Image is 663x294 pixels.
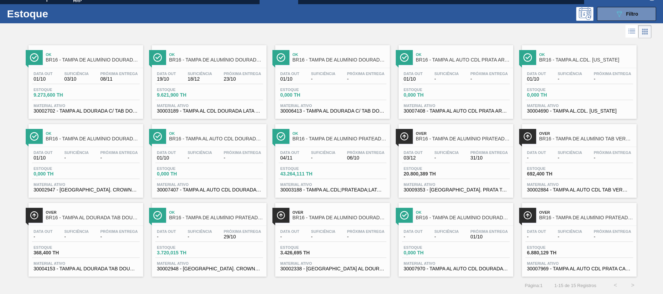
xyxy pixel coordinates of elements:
[34,266,138,271] span: 30004153 - TAMPA AL DOURADA TAB DOURADO CDL CANPACK
[23,40,147,119] a: ÍconeOkBR16 - TAMPA DE ALUMÍNIO DOURADA TAB DOURADOData out01/10Suficiência03/10Próxima Entrega08...
[404,266,508,271] span: 30007970 - TAMPA AL AUTO CDL DOURADA CANPACK
[527,72,546,76] span: Data out
[594,155,631,161] span: -
[34,234,53,239] span: -
[153,132,162,141] img: Ícone
[169,57,263,63] span: BR16 - TAMPA DE ALUMÍNIO DOURADA BALL CDL
[157,166,206,171] span: Estoque
[34,171,82,177] span: 0,000 TH
[30,211,39,220] img: Ícone
[527,104,631,108] span: Material ativo
[527,155,546,161] span: -
[527,92,576,98] span: 0,000 TH
[539,215,633,220] span: BR16 - TAMPA DE ALUMÍNIO PRATEADA CANPACK CDL
[224,76,261,82] span: 23/10
[404,166,452,171] span: Estoque
[34,187,138,193] span: 30002947 - TAMPA AL. CROWN; DOURADA; ISE
[157,187,261,193] span: 30007407 - TAMPA AL AUTO CDL DOURADA ARDAGH
[558,72,582,76] span: Suficiência
[157,250,206,255] span: 3.720,015 TH
[527,266,631,271] span: 30007969 - TAMPA AL AUTO CDL PRATA CANPACK
[277,53,285,62] img: Ícone
[523,211,532,220] img: Ícone
[64,76,89,82] span: 03/10
[527,261,631,266] span: Material ativo
[393,40,517,119] a: ÍconeOkBR16 - TAMPA AL AUTO CDL PRATA ARDAGHData out01/10Suficiência-Próxima Entrega-Estoque0,000...
[517,40,640,119] a: ÍconeOkBR16 - TAMPA AL.CDL. [US_STATE]Data out01/10Suficiência-Próxima Entrega-Estoque0,000 THMat...
[404,92,452,98] span: 0,000 TH
[157,261,261,266] span: Material ativo
[527,187,631,193] span: 30002884 - TAMPA AL AUTO CDL TAB VERM CANPACK
[594,150,631,155] span: Próxima Entrega
[280,88,329,92] span: Estoque
[434,229,459,234] span: Suficiência
[224,155,261,161] span: -
[470,234,508,239] span: 01/10
[434,150,459,155] span: Suficiência
[558,76,582,82] span: -
[434,76,459,82] span: -
[34,108,138,114] span: 30002702 - TAMPA AL DOURADA C/ TAB DOURADO
[224,150,261,155] span: Próxima Entrega
[169,210,263,214] span: Ok
[157,150,176,155] span: Data out
[34,92,82,98] span: 9.273,600 TH
[169,136,263,141] span: BR16 - TAMPA AL AUTO CDL DOURADA ARDAGH
[224,229,261,234] span: Próxima Entrega
[224,72,261,76] span: Próxima Entrega
[34,88,82,92] span: Estoque
[558,234,582,239] span: -
[46,215,140,220] span: BR16 - TAMPA AL DOURADA TAB DOURADA CANPACK CDL
[153,211,162,220] img: Ícone
[270,198,393,277] a: ÍconeOverBR16 - TAMPA DE ALUMÍNIO DOURADA TAB DOURADO CROWNData out-Suficiência-Próxima Entrega-E...
[527,76,546,82] span: 01/10
[607,277,624,294] button: <
[416,52,510,57] span: Ok
[46,136,140,141] span: BR16 - TAMPA DE ALUMÍNIO DOURADA CROWN ISE
[470,229,508,234] span: Próxima Entrega
[34,166,82,171] span: Estoque
[576,7,594,21] div: Pogramando: nenhum usuário selecionado
[434,155,459,161] span: -
[100,72,138,76] span: Próxima Entrega
[34,261,138,266] span: Material ativo
[293,215,386,220] span: BR16 - TAMPA DE ALUMÍNIO DOURADA TAB DOURADO CROWN
[153,53,162,62] img: Ícone
[416,57,510,63] span: BR16 - TAMPA AL AUTO CDL PRATA ARDAGH
[597,7,656,21] button: Filtro
[157,72,176,76] span: Data out
[404,250,452,255] span: 0,000 TH
[188,155,212,161] span: -
[594,234,631,239] span: -
[293,52,386,57] span: Ok
[280,76,300,82] span: 01/10
[188,234,212,239] span: -
[517,119,640,198] a: ÍconeOverBR16 - TAMPA DE ALUMÍNIO TAB VERMELHO CANPACK CDLData out-Suficiência-Próxima Entrega-Es...
[147,198,270,277] a: ÍconeOkBR16 - TAMPA DE ALUMÍNIO PRATEADA CROWN ISEData out-Suficiência-Próxima Entrega29/10Estoqu...
[624,277,641,294] button: >
[470,150,508,155] span: Próxima Entrega
[157,104,261,108] span: Material ativo
[34,76,53,82] span: 01/10
[280,234,300,239] span: -
[594,229,631,234] span: Próxima Entrega
[157,234,176,239] span: -
[224,234,261,239] span: 29/10
[277,132,285,141] img: Ícone
[404,229,423,234] span: Data out
[7,10,111,18] h1: Estoque
[280,250,329,255] span: 3.426,695 TH
[539,57,633,63] span: BR16 - TAMPA AL.CDL. COLORADO
[527,171,576,177] span: 692,400 TH
[157,88,206,92] span: Estoque
[434,234,459,239] span: -
[64,229,89,234] span: Suficiência
[46,52,140,57] span: Ok
[404,245,452,250] span: Estoque
[188,72,212,76] span: Suficiência
[393,198,517,277] a: ÍconeOkBR16 - TAMPA DE ALUMÍNIO DOURADA CANPACK CDLData out-Suficiência-Próxima Entrega01/10Estoq...
[157,92,206,98] span: 9.621,900 TH
[64,234,89,239] span: -
[277,211,285,220] img: Ícone
[416,210,510,214] span: Ok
